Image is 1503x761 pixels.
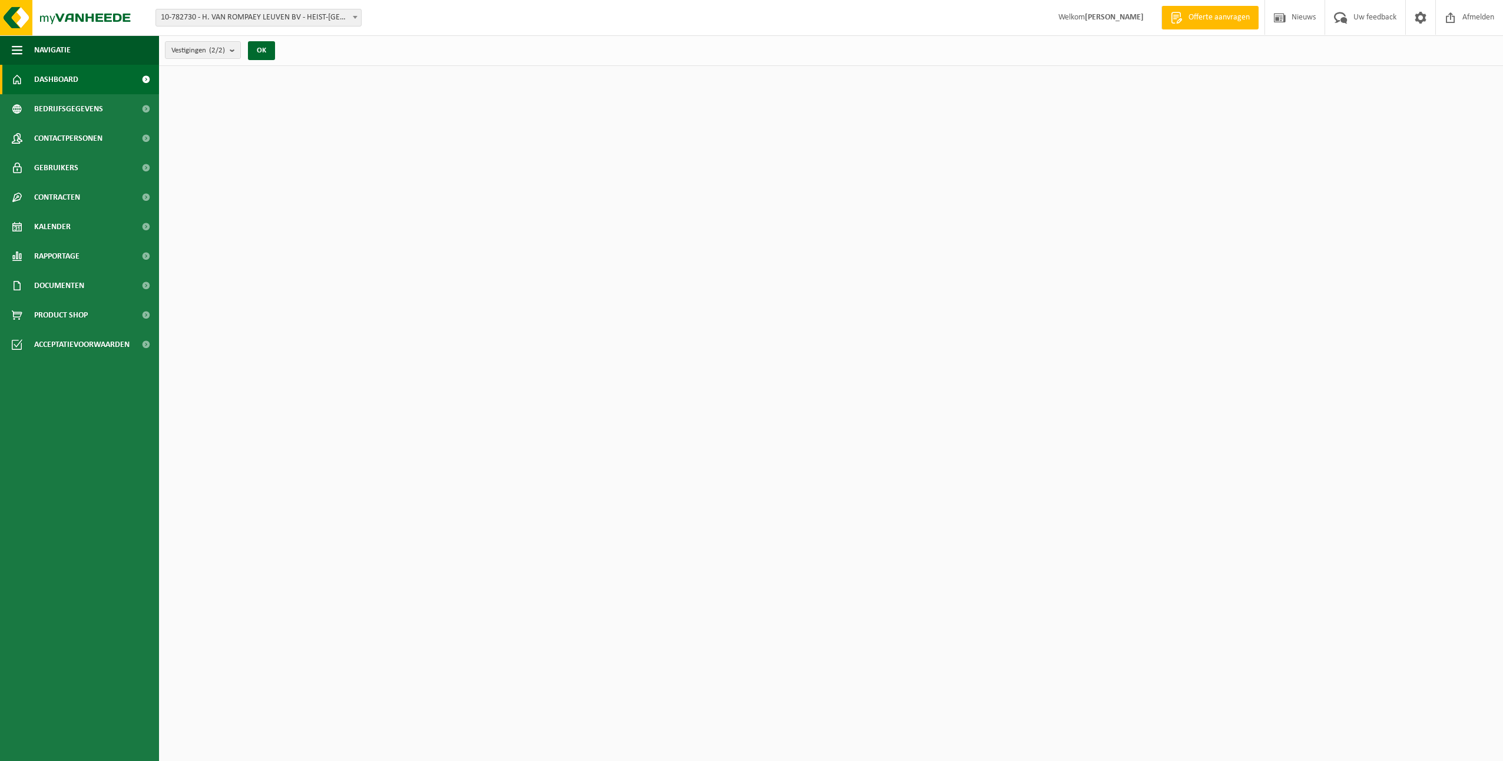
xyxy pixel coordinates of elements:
span: Kalender [34,212,71,241]
span: Navigatie [34,35,71,65]
count: (2/2) [209,47,225,54]
span: Contactpersonen [34,124,102,153]
span: Vestigingen [171,42,225,59]
a: Offerte aanvragen [1161,6,1259,29]
span: 10-782730 - H. VAN ROMPAEY LEUVEN BV - HEIST-OP-DEN-BERG [156,9,361,26]
strong: [PERSON_NAME] [1085,13,1144,22]
span: Rapportage [34,241,80,271]
button: Vestigingen(2/2) [165,41,241,59]
span: Gebruikers [34,153,78,183]
span: Bedrijfsgegevens [34,94,103,124]
span: Offerte aanvragen [1186,12,1253,24]
span: Product Shop [34,300,88,330]
button: OK [248,41,275,60]
span: Documenten [34,271,84,300]
span: 10-782730 - H. VAN ROMPAEY LEUVEN BV - HEIST-OP-DEN-BERG [155,9,362,27]
span: Contracten [34,183,80,212]
span: Dashboard [34,65,78,94]
span: Acceptatievoorwaarden [34,330,130,359]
